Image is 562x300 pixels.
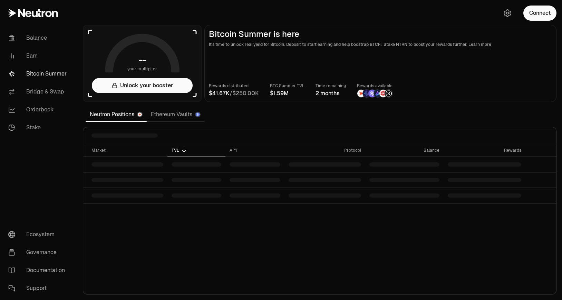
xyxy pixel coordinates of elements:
[86,108,147,121] a: Neutron Positions
[357,90,365,97] img: NTRN
[209,29,552,39] h2: Bitcoin Summer is here
[230,148,280,153] div: APY
[172,148,221,153] div: TVL
[357,82,393,89] p: Rewards available
[379,90,387,97] img: Mars Fragments
[363,90,370,97] img: EtherFi Points
[91,148,163,153] div: Market
[369,148,439,153] div: Balance
[3,119,75,137] a: Stake
[92,78,193,93] button: Unlock your booster
[385,90,393,97] img: Structured Points
[3,29,75,47] a: Balance
[289,148,361,153] div: Protocol
[209,89,259,98] div: /
[316,82,346,89] p: Time remaining
[270,82,304,89] p: BTC Summer TVL
[138,54,146,66] h1: --
[138,112,142,117] img: Neutron Logo
[127,66,157,72] span: your multiplier
[3,47,75,65] a: Earn
[3,101,75,119] a: Orderbook
[523,6,556,21] button: Connect
[3,65,75,83] a: Bitcoin Summer
[3,83,75,101] a: Bridge & Swap
[468,42,491,47] a: Learn more
[368,90,376,97] img: Solv Points
[448,148,521,153] div: Rewards
[316,89,346,98] div: 2 months
[3,261,75,279] a: Documentation
[209,82,259,89] p: Rewards distributed
[374,90,381,97] img: Bedrock Diamonds
[3,279,75,297] a: Support
[3,226,75,243] a: Ecosystem
[196,112,200,117] img: Ethereum Logo
[147,108,205,121] a: Ethereum Vaults
[3,243,75,261] a: Governance
[209,41,552,48] p: It's time to unlock real yield for Bitcoin. Deposit to start earning and help boostrap BTCFi. Sta...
